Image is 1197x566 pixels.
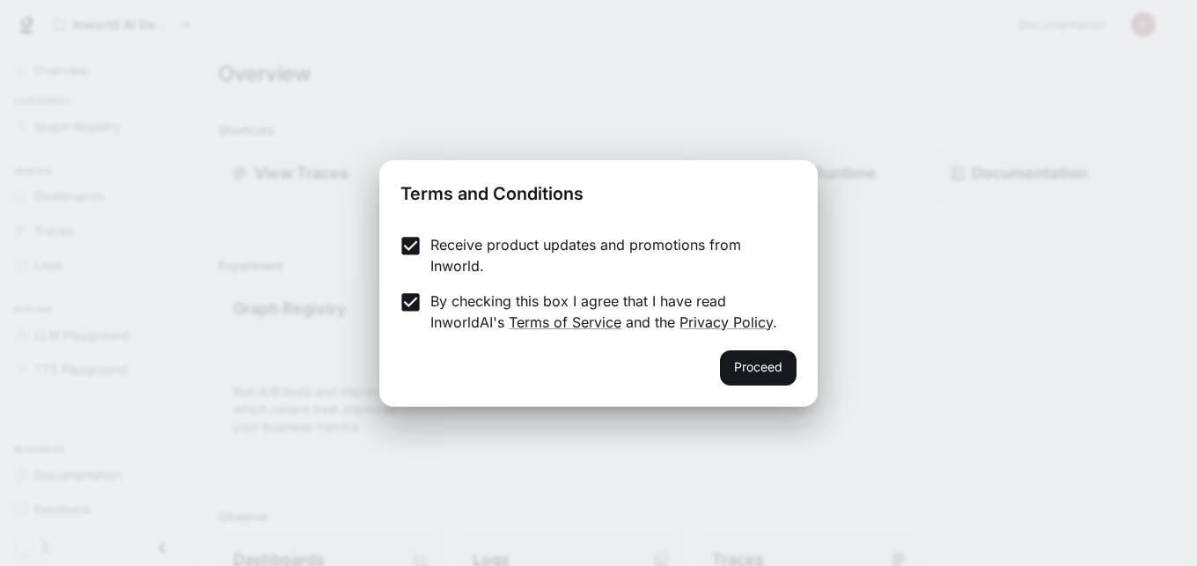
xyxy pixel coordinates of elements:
[430,234,782,276] p: Receive product updates and promotions from Inworld.
[379,160,818,220] h2: Terms and Conditions
[430,290,782,333] p: By checking this box I agree that I have read InworldAI's and the .
[679,313,773,331] a: Privacy Policy
[720,350,797,386] button: Proceed
[509,313,621,331] a: Terms of Service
